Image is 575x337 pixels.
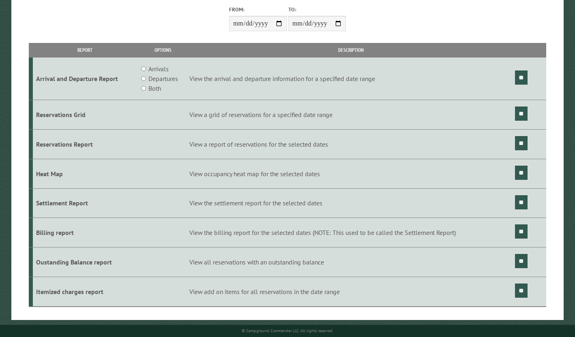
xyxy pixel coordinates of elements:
[33,43,137,57] th: Report
[188,58,514,100] td: View the arrival and departure information for a specified date range
[242,328,333,333] small: © Campground Commander LLC. All rights reserved.
[33,100,137,130] td: Reservations Grid
[188,129,514,159] td: View a report of reservations for the selected dates
[229,6,287,13] label: From:
[148,74,178,83] label: Departures
[188,188,514,218] td: View the settlement report for the selected dates
[33,58,137,100] td: Arrival and Departure Report
[188,247,514,277] td: View all reservations with an outstanding balance
[137,43,188,57] th: Options
[188,43,514,57] th: Description
[148,83,161,93] label: Both
[33,188,137,218] td: Settlement Report
[33,218,137,247] td: Billing report
[33,277,137,306] td: Itemized charges report
[188,218,514,247] td: View the billing report for the selected dates (NOTE: This used to be called the Settlement Report)
[188,100,514,130] td: View a grid of reservations for a specified date range
[33,129,137,159] td: Reservations Report
[188,159,514,188] td: View occupancy heat map for the selected dates
[33,159,137,188] td: Heat Map
[148,64,169,74] label: Arrivals
[288,6,346,13] label: To:
[188,277,514,306] td: View add on items for all reservations in the date range
[33,247,137,277] td: Oustanding Balance report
